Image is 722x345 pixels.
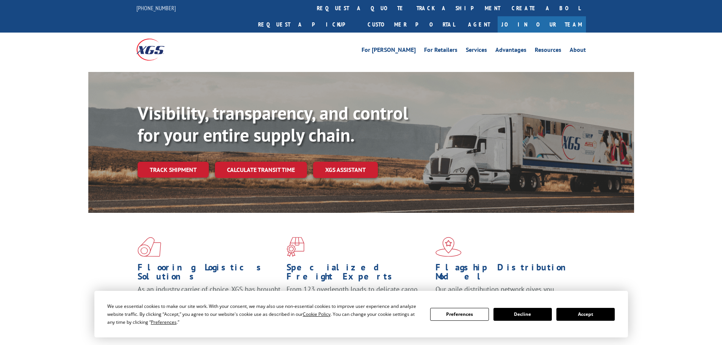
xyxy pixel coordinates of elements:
[493,308,552,321] button: Decline
[362,16,460,33] a: Customer Portal
[435,285,575,303] span: Our agile distribution network gives you nationwide inventory management on demand.
[136,4,176,12] a: [PHONE_NUMBER]
[151,319,177,325] span: Preferences
[424,47,457,55] a: For Retailers
[570,47,586,55] a: About
[535,47,561,55] a: Resources
[362,47,416,55] a: For [PERSON_NAME]
[556,308,615,321] button: Accept
[107,302,421,326] div: We use essential cookies to make our site work. With your consent, we may also use non-essential ...
[138,162,209,178] a: Track shipment
[435,263,579,285] h1: Flagship Distribution Model
[287,285,430,318] p: From 123 overlength loads to delicate cargo, our experienced staff knows the best way to move you...
[287,263,430,285] h1: Specialized Freight Experts
[498,16,586,33] a: Join Our Team
[138,263,281,285] h1: Flooring Logistics Solutions
[94,291,628,337] div: Cookie Consent Prompt
[435,237,462,257] img: xgs-icon-flagship-distribution-model-red
[215,162,307,178] a: Calculate transit time
[138,285,280,312] span: As an industry carrier of choice, XGS has brought innovation and dedication to flooring logistics...
[138,101,408,147] b: Visibility, transparency, and control for your entire supply chain.
[287,237,304,257] img: xgs-icon-focused-on-flooring-red
[466,47,487,55] a: Services
[303,311,330,317] span: Cookie Policy
[252,16,362,33] a: Request a pickup
[460,16,498,33] a: Agent
[138,237,161,257] img: xgs-icon-total-supply-chain-intelligence-red
[430,308,489,321] button: Preferences
[313,162,378,178] a: XGS ASSISTANT
[495,47,526,55] a: Advantages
